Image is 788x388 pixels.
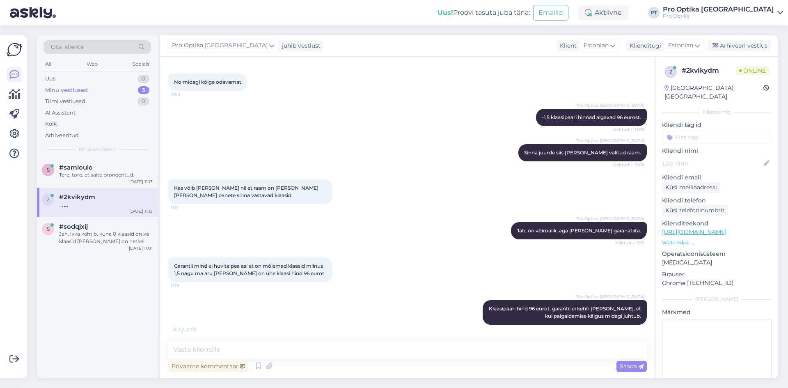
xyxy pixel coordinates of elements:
[45,97,85,106] div: Tiimi vestlused
[620,363,644,370] span: Saada
[47,196,50,202] span: 2
[576,102,644,108] span: Pro Optika [GEOGRAPHIC_DATA]
[662,239,772,246] p: Vaata edasi ...
[668,41,693,50] span: Estonian
[662,228,726,236] a: [URL][DOMAIN_NAME]
[662,131,772,143] input: Lisa tag
[7,42,22,57] img: Askly Logo
[45,131,79,140] div: Arhiveeritud
[576,216,644,222] span: Pro Optika [GEOGRAPHIC_DATA]
[137,75,149,83] div: 0
[557,41,577,50] div: Klient
[542,114,641,120] span: -1,5 klaasipaari hinnad algavad 96 eurost.
[137,97,149,106] div: 0
[736,66,769,75] span: Online
[517,227,641,234] span: Jah, on võimalik, aga [PERSON_NAME] garanatiita.
[576,138,644,144] span: Pro Optika [GEOGRAPHIC_DATA]
[662,296,772,303] div: [PERSON_NAME]
[174,185,320,198] span: Kas võib [PERSON_NAME] nii et raam on [PERSON_NAME] [PERSON_NAME] panete sinna vastavad klaasid
[438,9,453,16] b: Uus!
[45,75,55,83] div: Uus
[663,13,774,19] div: Pro Optika
[171,91,202,97] span: 11:09
[662,196,772,205] p: Kliendi telefon
[45,86,88,94] div: Minu vestlused
[669,69,672,75] span: 2
[682,66,736,76] div: # 2kvikydm
[662,173,772,182] p: Kliendi email
[662,159,762,168] input: Lisa nimi
[59,171,153,179] div: Tere, tore, et saite broneeritud.
[662,108,772,116] div: Kliendi info
[489,305,642,319] span: Klaasipaari hind 96 eurot, garantii ei kehti [PERSON_NAME], et kui paigaldamise käigus midagi juh...
[648,7,660,18] div: PT
[613,126,644,133] span: Nähtud ✓ 11:09
[578,5,628,20] div: Aktiivne
[85,59,99,69] div: Web
[51,43,84,51] span: Otsi kliente
[171,204,202,211] span: 11:11
[47,167,50,173] span: s
[662,308,772,317] p: Märkmed
[59,230,153,245] div: Jah, ikka kehtib, kuna 0 klaasid on ka klaasid [PERSON_NAME] on hetkel kampaania -50% raamid või ...
[614,240,644,246] span: Nähtud ✓ 11:11
[129,245,153,251] div: [DATE] 11:01
[129,179,153,185] div: [DATE] 11:13
[662,182,720,193] div: Küsi meiliaadressi
[662,219,772,228] p: Klienditeekond
[45,120,57,128] div: Kõik
[168,361,248,372] div: Privaatne kommentaar
[662,147,772,155] p: Kliendi nimi
[662,258,772,267] p: [MEDICAL_DATA]
[584,41,609,50] span: Estonian
[79,146,116,153] span: Minu vestlused
[663,6,774,13] div: Pro Optika [GEOGRAPHIC_DATA]
[662,250,772,258] p: Operatsioonisüsteem
[59,193,95,201] span: #2kvikydm
[45,109,76,117] div: AI Assistent
[44,59,53,69] div: All
[47,226,50,232] span: s
[662,279,772,287] p: Chrome [TECHNICAL_ID]
[664,84,763,101] div: [GEOGRAPHIC_DATA], [GEOGRAPHIC_DATA]
[662,205,728,216] div: Küsi telefoninumbrit
[533,5,568,21] button: Emailid
[708,40,771,51] div: Arhiveeri vestlus
[129,208,153,214] div: [DATE] 11:13
[172,41,268,50] span: Pro Optika [GEOGRAPHIC_DATA]
[576,294,644,300] span: Pro Optika [GEOGRAPHIC_DATA]
[171,282,202,289] span: 11:13
[174,263,324,276] span: Garantii mind ei huvita pea asi et on mõlemad klaasid miinus 1,5 nagu ma aru [PERSON_NAME] on ühe...
[662,121,772,129] p: Kliendi tag'id
[663,6,783,19] a: Pro Optika [GEOGRAPHIC_DATA]Pro Optika
[131,59,151,69] div: Socials
[438,8,530,18] div: Proovi tasuta juba täna:
[59,223,88,230] span: #sodqjxij
[138,86,149,94] div: 3
[168,325,647,334] div: Kirjutab
[626,41,661,50] div: Klienditugi
[59,164,93,171] span: #samloulo
[524,149,641,156] span: Sinna juurde siis [PERSON_NAME] valitud raam.
[662,270,772,279] p: Brauser
[174,79,241,85] span: No midagi kõige odavamat
[613,162,644,168] span: Nähtud ✓ 11:09
[279,41,321,50] div: juhib vestlust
